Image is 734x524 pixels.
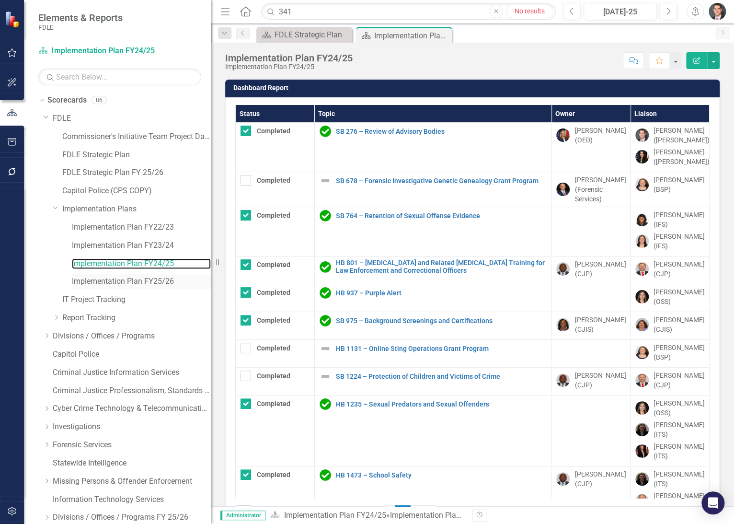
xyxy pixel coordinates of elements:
div: [PERSON_NAME] ([PERSON_NAME]) [654,126,710,145]
img: Not Defined [320,175,331,186]
img: Brett Kirkland [635,373,649,387]
a: Implementation Plan FY24/25 [38,46,158,57]
img: Chad Brown [556,262,570,276]
img: Erica Wolaver [635,444,649,458]
a: Information Technology Services [53,494,211,505]
img: Not Defined [320,371,331,382]
a: IT Project Tracking [62,294,211,305]
div: Implementation Plan FY24/25 [374,30,449,42]
td: Double-Click to Edit [551,172,631,207]
a: 2 [411,505,426,522]
a: Criminal Justice Information Services [53,367,211,378]
div: [PERSON_NAME] (OSS) [654,398,705,418]
img: Bobbie Smith [635,150,649,163]
div: [PERSON_NAME] (CJP) [574,469,626,489]
img: Heather Faulkner [635,290,649,303]
a: Capitol Police (CPS COPY) [62,186,211,197]
a: Implementation Plan FY25/26 [72,276,211,287]
td: Double-Click to Edit [551,368,631,396]
td: Double-Click to Edit [236,256,315,284]
div: [PERSON_NAME] (CJP) [654,371,705,390]
a: Implementation Plan FY24/25 [284,511,386,520]
input: Search ClearPoint... [261,3,556,20]
div: Implementation Plan FY24/25 [390,511,492,520]
td: Double-Click to Edit [631,312,710,340]
div: [PERSON_NAME] (ITS) [654,420,705,439]
img: Lucy Saunders [556,318,570,331]
td: Double-Click to Edit [631,284,710,312]
td: Double-Click to Edit Right Click for Context Menu [314,340,551,368]
a: Report Tracking [62,313,211,324]
img: Ashley Brown [635,213,649,226]
div: [PERSON_NAME] (CJP) [654,491,705,510]
img: Rachel Truxell [635,318,649,331]
a: HB 801 – [MEDICAL_DATA] and Related [MEDICAL_DATA] Training for Law Enforcement and Correctional ... [336,259,547,274]
img: Complete [320,287,331,299]
div: [PERSON_NAME] (Forensic Services) [574,175,626,204]
img: Complete [320,315,331,326]
td: Double-Click to Edit Right Click for Context Menu [314,284,551,312]
div: FDLE Strategic Plan [275,29,350,41]
a: HB 1235 – Sexual Predators and Sexual Offenders [336,401,547,408]
a: HB 1473 – School Safety [336,472,547,479]
td: Double-Click to Edit Right Click for Context Menu [314,256,551,284]
td: Double-Click to Edit [236,123,315,172]
a: Investigations [53,421,211,432]
a: HB 1131 – Online Sting Operations Grant Program [336,345,547,352]
img: Complete [320,398,331,410]
div: [PERSON_NAME] (CJIS) [574,315,626,334]
div: [PERSON_NAME] (IFS) [654,232,705,251]
div: Implementation Plan FY24/25 [225,63,353,70]
div: [DATE]-25 [587,6,654,18]
td: Double-Click to Edit [631,396,710,466]
td: Double-Click to Edit [236,340,315,368]
td: Double-Click to Edit [236,284,315,312]
a: SB 1224 – Protection of Children and Victims of Crime [336,373,547,380]
a: SB 764 – Retention of Sexual Offense Evidence [336,212,547,220]
span: Elements & Reports [38,12,123,23]
img: Chad Brown [556,472,570,486]
td: Double-Click to Edit [236,312,315,340]
a: Commissioner's Initiative Team Project Dashboard [62,131,211,142]
a: Implementation Plan FY22/23 [72,222,211,233]
a: Cyber Crime Technology & Telecommunications [53,403,211,414]
a: FDLE Strategic Plan FY 25/26 [62,167,211,178]
td: Double-Click to Edit [551,256,631,284]
img: Elizabeth Martin [635,178,649,191]
div: Open Intercom Messenger [701,491,724,514]
a: FDLE Strategic Plan [259,29,350,41]
td: Double-Click to Edit [551,284,631,312]
div: [PERSON_NAME] (CJP) [574,259,626,279]
td: Double-Click to Edit [631,123,710,172]
td: Double-Click to Edit [631,172,710,207]
td: Double-Click to Edit Right Click for Context Menu [314,368,551,396]
a: FDLE [53,113,211,124]
a: HB 937 – Purple Alert [336,290,547,297]
img: Will Grissom [635,128,649,142]
div: [PERSON_NAME] (BSP) [654,343,705,362]
img: Erica Elliott [635,234,649,248]
td: Double-Click to Edit [236,396,315,466]
img: Will Grissom [709,3,726,20]
a: Missing Persons & Offender Enforcement [53,476,211,487]
td: Double-Click to Edit [236,172,315,207]
a: Statewide Intelligence [53,458,211,469]
small: FDLE [38,23,123,31]
img: Nicole Howard [635,472,649,486]
td: Double-Click to Edit [631,256,710,284]
div: [PERSON_NAME] (BSP) [654,175,705,194]
div: » [270,510,465,521]
a: Implementation Plan FY24/25 [72,258,211,269]
a: FDLE Strategic Plan [62,150,211,161]
a: Scorecards [47,95,87,106]
td: Double-Click to Edit Right Click for Context Menu [314,207,551,256]
a: Implementation Plans [62,204,211,215]
a: Implementation Plan FY23/24 [72,240,211,251]
td: Double-Click to Edit [631,207,710,256]
div: [PERSON_NAME] (IFS) [654,210,705,229]
img: Chad Brown [556,373,570,387]
td: Double-Click to Edit Right Click for Context Menu [314,312,551,340]
td: Double-Click to Edit Right Click for Context Menu [314,172,551,207]
a: Divisions / Offices / Programs FY 25/26 [53,512,211,523]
